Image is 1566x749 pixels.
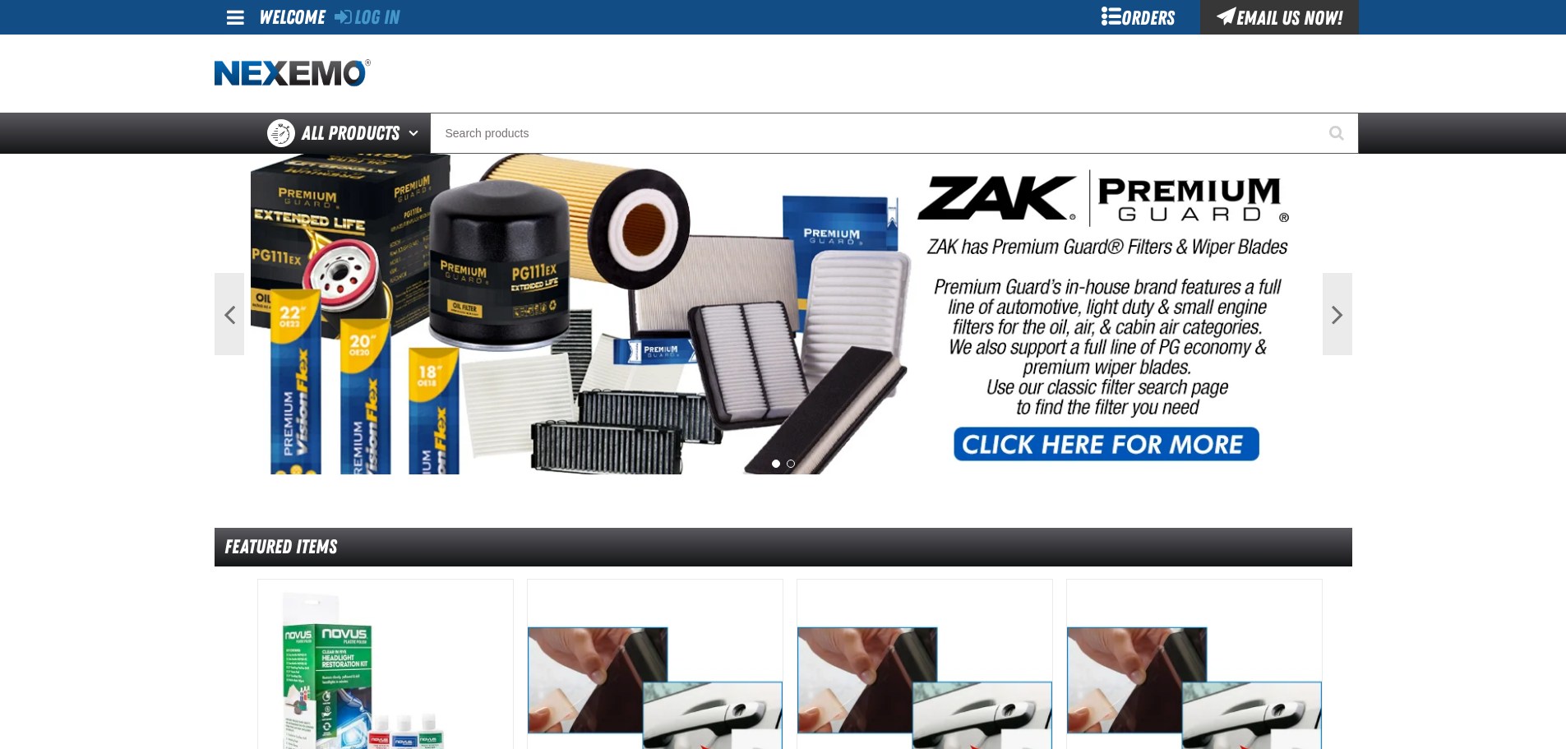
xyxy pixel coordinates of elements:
img: Nexemo logo [215,59,371,88]
button: Previous [215,273,244,355]
div: Featured Items [215,528,1352,566]
input: Search [430,113,1359,154]
button: Open All Products pages [403,113,430,154]
button: 1 of 2 [772,460,780,468]
button: 2 of 2 [787,460,795,468]
button: Next [1323,273,1352,355]
button: Start Searching [1318,113,1359,154]
a: Log In [335,6,400,29]
img: PG Filters & Wipers [251,154,1316,474]
span: All Products [302,118,400,148]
